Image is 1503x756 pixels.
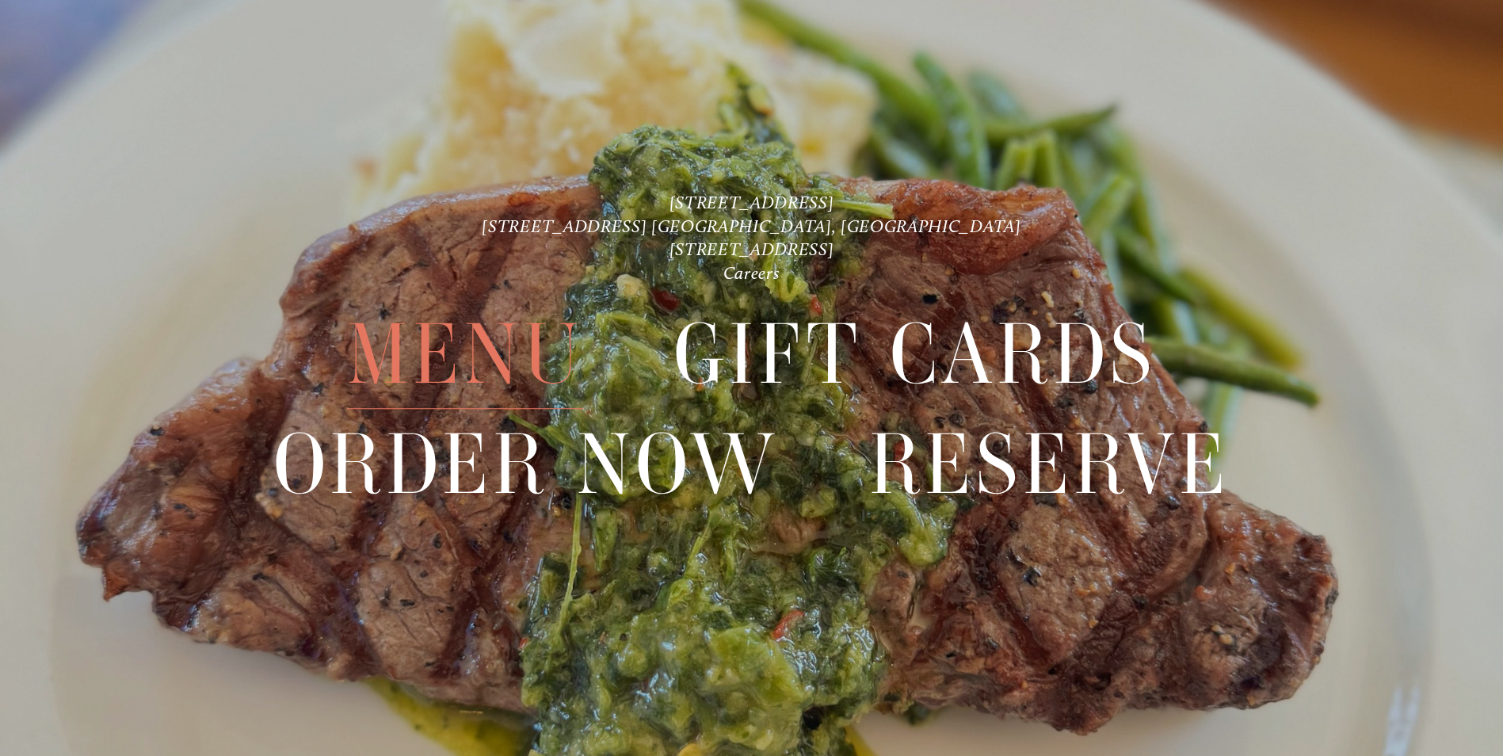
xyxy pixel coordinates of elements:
[869,410,1230,519] span: Reserve
[723,262,780,284] a: Careers
[673,300,1156,408] a: Gift Cards
[347,300,583,409] span: Menu
[669,239,834,260] a: [STREET_ADDRESS]
[273,410,779,519] span: Order Now
[347,300,583,408] a: Menu
[869,410,1230,518] a: Reserve
[673,300,1156,409] span: Gift Cards
[273,410,779,518] a: Order Now
[482,216,1020,237] a: [STREET_ADDRESS] [GEOGRAPHIC_DATA], [GEOGRAPHIC_DATA]
[669,192,834,213] a: [STREET_ADDRESS]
